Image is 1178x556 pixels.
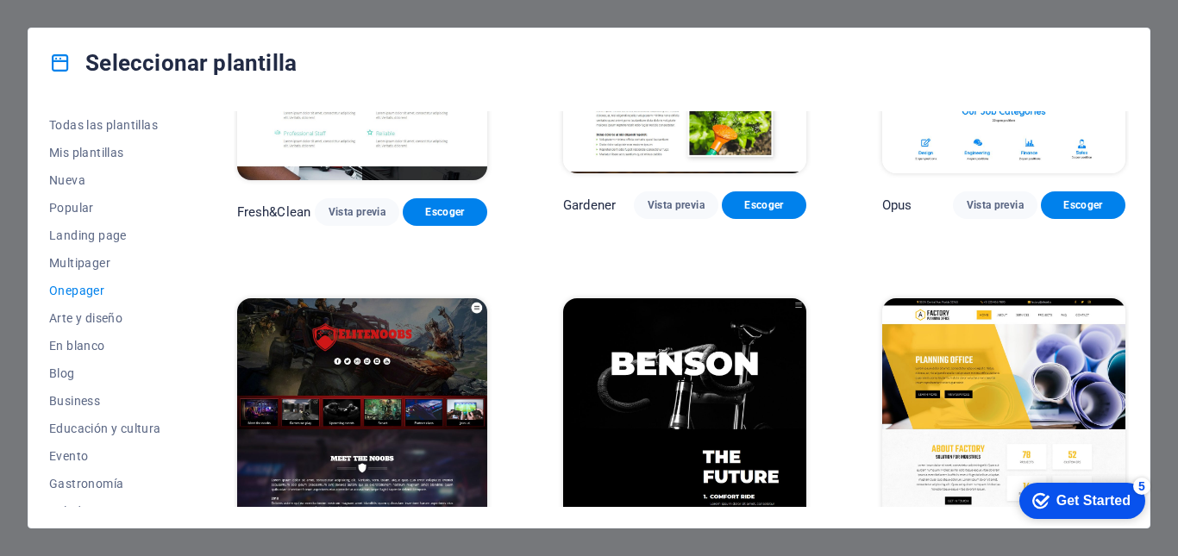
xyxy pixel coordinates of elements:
[736,198,793,212] span: Escoger
[648,198,705,212] span: Vista previa
[967,198,1024,212] span: Vista previa
[882,298,1125,522] img: Factory
[49,442,161,470] button: Evento
[403,198,487,226] button: Escoger
[128,3,145,21] div: 5
[51,19,125,34] div: Get Started
[1055,198,1112,212] span: Escoger
[49,194,161,222] button: Popular
[49,387,161,415] button: Business
[49,111,161,139] button: Todas las plantillas
[49,359,161,387] button: Blog
[49,504,161,518] span: Salud
[49,222,161,249] button: Landing page
[49,470,161,497] button: Gastronomía
[49,146,161,159] span: Mis plantillas
[49,284,161,297] span: Onepager
[49,366,161,380] span: Blog
[49,422,161,435] span: Educación y cultura
[49,256,161,270] span: Multipager
[49,249,161,277] button: Multipager
[49,228,161,242] span: Landing page
[417,205,473,219] span: Escoger
[49,304,161,332] button: Arte y diseño
[49,449,161,463] span: Evento
[49,497,161,525] button: Salud
[49,415,161,442] button: Educación y cultura
[49,477,161,490] span: Gastronomía
[329,205,385,219] span: Vista previa
[882,197,912,214] p: Opus
[563,298,806,522] img: Benson
[722,191,806,219] button: Escoger
[14,9,140,45] div: Get Started 5 items remaining, 0% complete
[634,191,718,219] button: Vista previa
[49,49,297,77] h4: Seleccionar plantilla
[49,201,161,215] span: Popular
[563,197,616,214] p: Gardener
[49,277,161,304] button: Onepager
[49,166,161,194] button: Nueva
[49,311,161,325] span: Arte y diseño
[237,203,311,221] p: Fresh&Clean
[315,198,399,226] button: Vista previa
[49,139,161,166] button: Mis plantillas
[49,332,161,359] button: En blanco
[237,298,487,529] img: Elitenoobs
[49,339,161,353] span: En blanco
[1041,191,1125,219] button: Escoger
[49,118,161,132] span: Todas las plantillas
[49,173,161,187] span: Nueva
[953,191,1037,219] button: Vista previa
[49,394,161,408] span: Business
